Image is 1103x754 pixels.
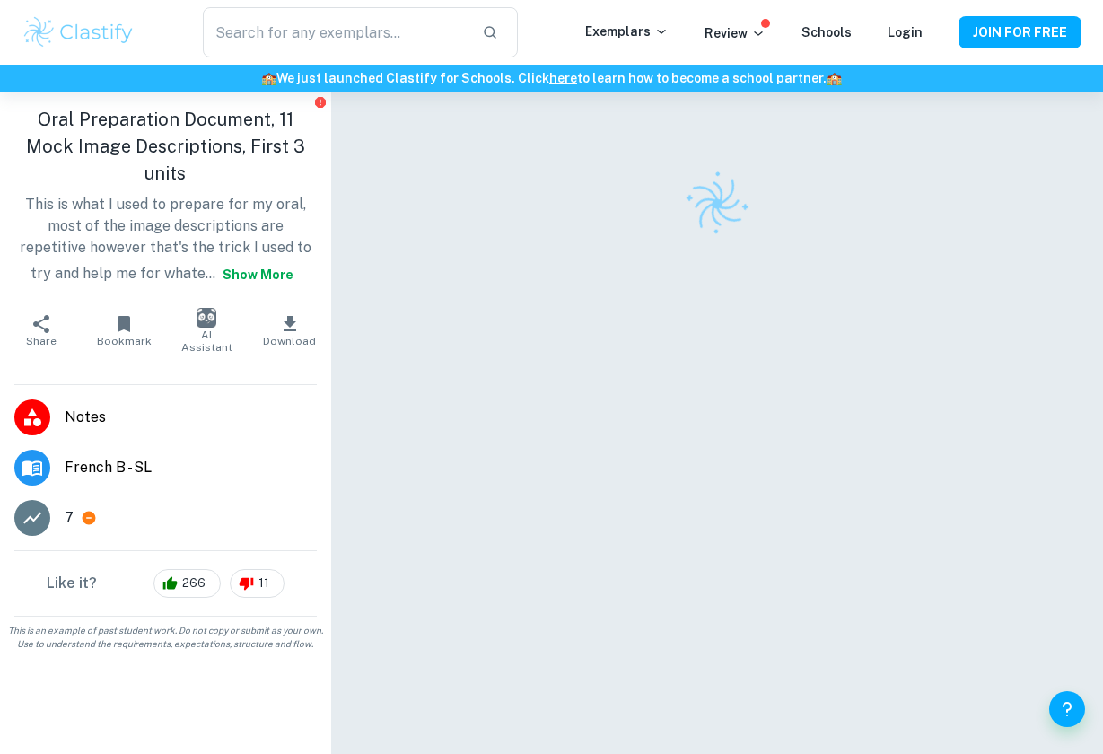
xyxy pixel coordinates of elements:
button: Report issue [314,95,328,109]
p: Review [705,23,766,43]
span: 11 [249,574,279,592]
span: 266 [172,574,215,592]
span: Notes [65,407,317,428]
button: AI Assistant [165,305,248,355]
button: JOIN FOR FREE [959,16,1081,48]
h6: Like it? [47,573,97,594]
span: This is an example of past student work. Do not copy or submit as your own. Use to understand the... [7,624,324,651]
div: 266 [153,569,221,598]
p: This is what I used to prepare for my oral, most of the image descriptions are repetitive however... [14,194,317,291]
span: 🏫 [261,71,276,85]
a: Login [888,25,923,39]
button: Bookmark [83,305,165,355]
h1: Oral Preparation Document, 11 Mock Image Descriptions, First 3 units [14,106,317,187]
button: Download [249,305,331,355]
button: Help and Feedback [1049,691,1085,727]
img: Clastify logo [673,160,762,249]
span: AI Assistant [176,329,237,354]
span: Bookmark [97,335,152,347]
div: 11 [230,569,285,598]
p: 7 [65,507,74,529]
span: French B - SL [65,457,317,478]
span: Share [26,335,57,347]
a: Schools [801,25,852,39]
p: Exemplars [585,22,669,41]
img: Clastify logo [22,14,136,50]
span: 🏫 [827,71,842,85]
h6: We just launched Clastify for Schools. Click to learn how to become a school partner. [4,68,1099,88]
span: Download [263,335,316,347]
button: Show more [215,259,301,291]
input: Search for any exemplars... [203,7,468,57]
a: here [549,71,577,85]
img: AI Assistant [197,308,216,328]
